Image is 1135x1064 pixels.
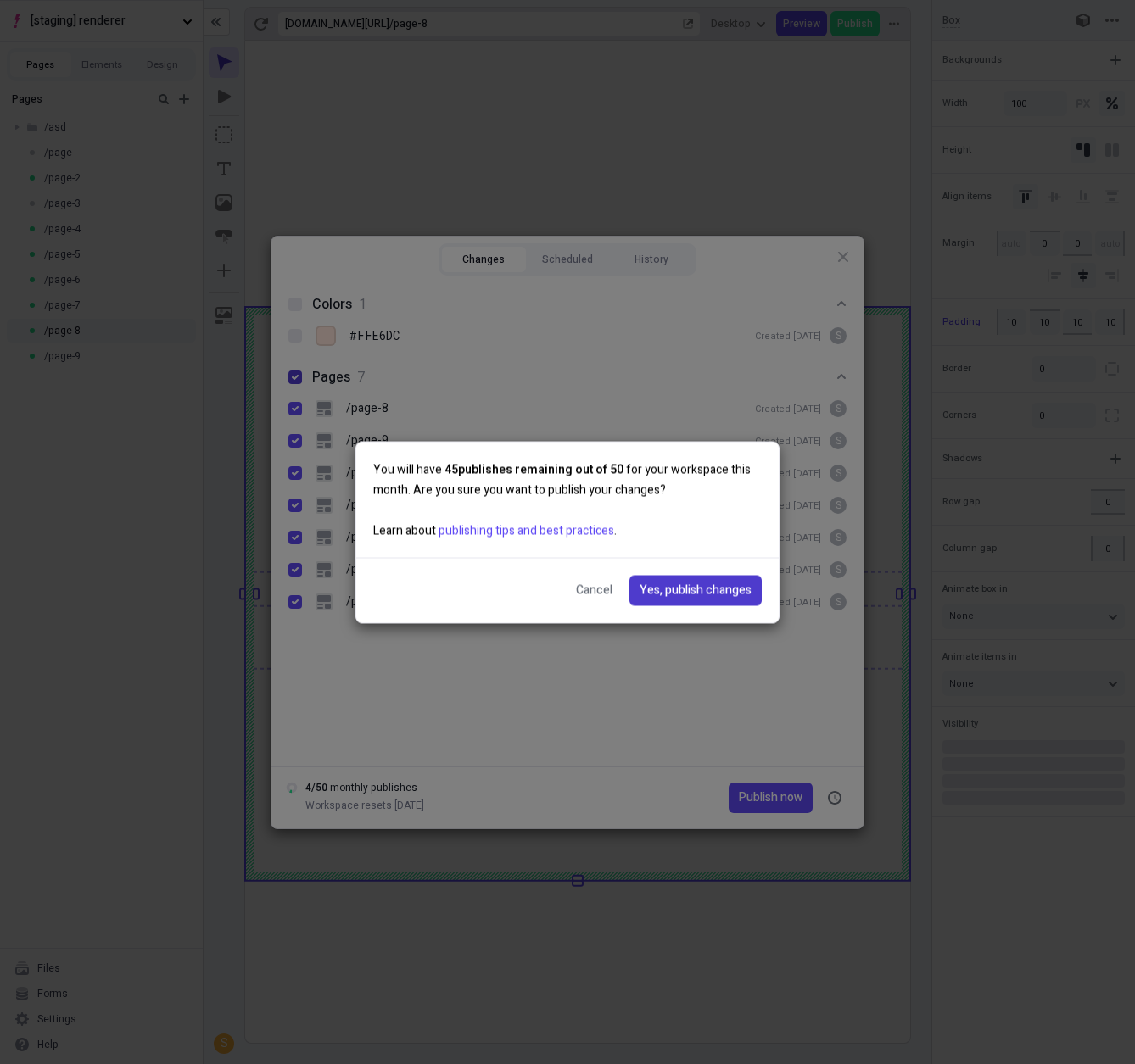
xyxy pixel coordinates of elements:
button: Yes, publish changes [629,575,762,605]
span: Yes, publish changes [640,581,752,599]
span: You will have for your workspace this month. Are you sure you want to publish your changes? Learn... [373,460,751,539]
span: 45 publishes remaining out of 50 [444,460,623,478]
span: Cancel [576,581,612,599]
button: Cancel [566,575,623,605]
a: publishing tips and best practices [439,521,614,539]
